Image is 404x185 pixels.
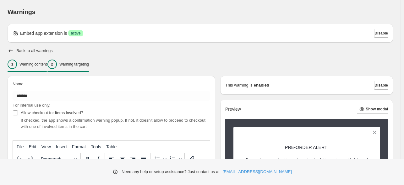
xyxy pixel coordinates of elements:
button: Redo [25,154,35,164]
span: Table [106,144,117,149]
p: Warning targeting [59,62,89,67]
button: Align left [106,154,117,164]
span: For internal use only. [13,103,50,108]
button: Align right [128,154,138,164]
p: This warning is [225,82,253,88]
span: Show modal [366,107,388,112]
span: Warnings [8,8,35,15]
span: Name [13,82,24,86]
div: 1 [8,60,17,69]
button: Show modal [357,105,388,114]
h2: Preview [225,107,241,112]
p: Separate pre-order items from in-stock items to avoid delayed shipping. All items will be held un... [244,157,369,182]
button: Align center [117,154,128,164]
a: [EMAIL_ADDRESS][DOMAIN_NAME] [223,169,292,175]
button: Formats [38,154,79,164]
span: File [17,144,24,149]
span: Allow checkout for items involved? [21,110,83,115]
span: Disable [374,83,388,88]
button: Disable [374,29,388,38]
span: active [71,31,80,36]
div: Bullet list [152,154,167,164]
span: Format [72,144,86,149]
button: 2Warning targeting [47,58,89,71]
button: Justify [138,154,149,164]
button: Insert/edit link [186,154,197,164]
h2: Back to all warnings [16,48,53,53]
button: Undo [14,154,25,164]
span: If checked, the app shows a confirmation warning popup. If not, it doesn't allow to proceed to ch... [21,118,205,129]
span: Disable [374,31,388,36]
p: Embed app extension is [20,30,67,36]
button: Bold [82,154,93,164]
button: Disable [374,81,388,90]
span: Insert [56,144,67,149]
div: 2 [47,60,57,69]
body: Rich Text Area. Press ALT-0 for help. [3,5,194,54]
button: 1Warning content [8,58,47,71]
div: Numbered list [167,154,183,164]
strong: enabled [254,82,269,88]
p: Warning content [19,62,47,67]
span: Edit [29,144,36,149]
span: Tools [91,144,101,149]
button: Italic [93,154,103,164]
span: Paragraph [41,156,72,161]
span: View [41,144,51,149]
p: PRE-ORDER ALERT! [244,144,369,151]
